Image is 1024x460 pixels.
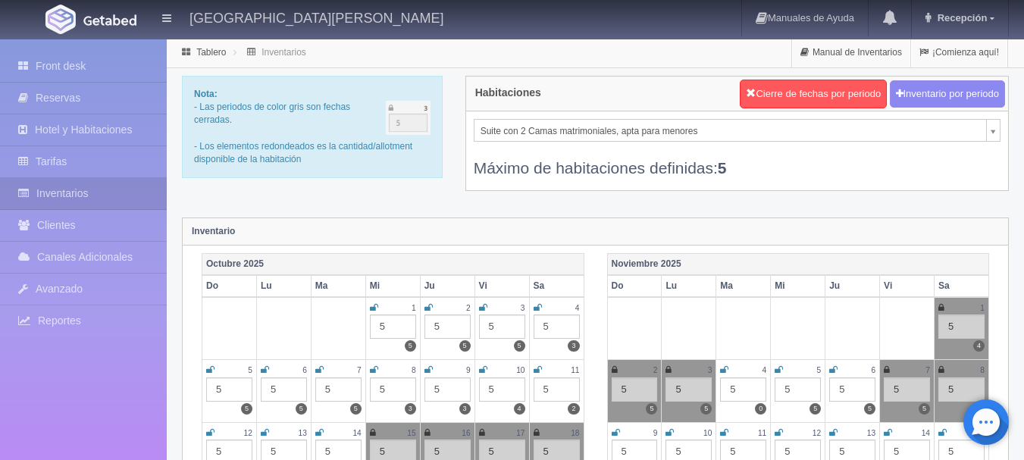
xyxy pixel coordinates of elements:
div: 5 [534,377,580,402]
label: 5 [459,340,471,352]
label: 5 [514,340,525,352]
small: 2 [653,366,658,374]
label: 5 [350,403,362,415]
label: 5 [646,403,657,415]
small: 5 [817,366,822,374]
div: 5 [315,377,362,402]
img: cutoff.png [386,101,431,135]
h4: [GEOGRAPHIC_DATA][PERSON_NAME] [189,8,443,27]
small: 4 [575,304,580,312]
div: - Las periodos de color gris son fechas cerradas. - Los elementos redondeados es la cantidad/allo... [182,76,443,178]
div: 5 [479,314,525,339]
label: 3 [568,340,579,352]
label: 5 [919,403,930,415]
div: 5 [665,377,712,402]
small: 6 [302,366,307,374]
small: 7 [357,366,362,374]
a: Manual de Inventarios [792,38,910,67]
div: 5 [424,377,471,402]
th: Sa [529,275,584,297]
small: 11 [758,429,766,437]
small: 13 [299,429,307,437]
img: Getabed [83,14,136,26]
small: 12 [244,429,252,437]
small: 15 [407,429,415,437]
small: 2 [466,304,471,312]
div: 5 [829,377,875,402]
small: 3 [708,366,712,374]
label: 5 [405,340,416,352]
small: 1 [980,304,985,312]
th: Sa [935,275,989,297]
div: 5 [612,377,658,402]
small: 10 [703,429,712,437]
small: 1 [412,304,416,312]
small: 13 [867,429,875,437]
a: ¡Comienza aquí! [911,38,1007,67]
small: 9 [466,366,471,374]
label: 3 [405,403,416,415]
small: 8 [412,366,416,374]
th: Lu [662,275,716,297]
th: Mi [771,275,825,297]
th: Noviembre 2025 [607,253,989,275]
b: Nota: [194,89,218,99]
div: 5 [775,377,821,402]
th: Mi [365,275,420,297]
small: 14 [352,429,361,437]
small: 3 [521,304,525,312]
small: 9 [653,429,658,437]
strong: Inventario [192,226,235,236]
a: Tablero [196,47,226,58]
th: Ju [420,275,474,297]
div: 5 [884,377,930,402]
small: 18 [571,429,579,437]
label: 5 [296,403,307,415]
a: Suite con 2 Camas matrimoniales, apta para menores [474,119,1001,142]
label: 5 [241,403,252,415]
th: Do [202,275,257,297]
div: 5 [938,314,985,339]
div: Máximo de habitaciones definidas: [474,142,1001,179]
label: 2 [568,403,579,415]
div: 5 [938,377,985,402]
th: Vi [474,275,529,297]
b: 5 [718,159,727,177]
th: Lu [256,275,311,297]
span: Suite con 2 Camas matrimoniales, apta para menores [481,120,980,142]
a: Inventarios [261,47,306,58]
label: 3 [459,403,471,415]
th: Ma [311,275,365,297]
small: 11 [571,366,579,374]
div: 5 [534,314,580,339]
button: Inventario por periodo [890,80,1005,108]
label: 4 [973,340,985,352]
small: 4 [763,366,767,374]
div: 5 [206,377,252,402]
small: 10 [516,366,525,374]
th: Ju [825,275,880,297]
small: 5 [248,366,252,374]
div: 5 [424,314,471,339]
button: Cierre de fechas por periodo [740,80,887,108]
div: 5 [261,377,307,402]
small: 17 [516,429,525,437]
th: Ma [716,275,771,297]
small: 8 [980,366,985,374]
img: Getabed [45,5,76,34]
small: 14 [922,429,930,437]
label: 5 [809,403,821,415]
label: 0 [755,403,766,415]
label: 5 [864,403,875,415]
small: 7 [925,366,930,374]
label: 5 [700,403,712,415]
th: Vi [880,275,935,297]
small: 16 [462,429,470,437]
span: Recepción [934,12,988,23]
small: 12 [813,429,821,437]
label: 4 [514,403,525,415]
th: Octubre 2025 [202,253,584,275]
small: 6 [871,366,875,374]
div: 5 [479,377,525,402]
div: 5 [720,377,766,402]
